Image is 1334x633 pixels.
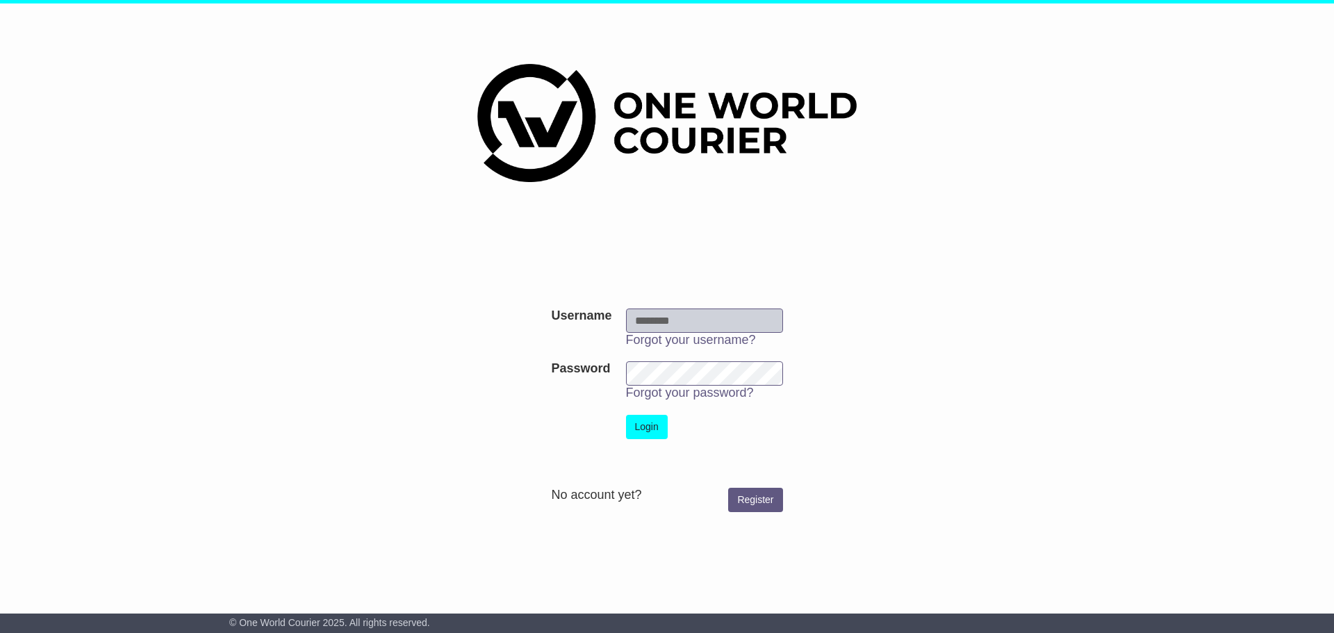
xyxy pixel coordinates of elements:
[728,488,782,512] a: Register
[477,64,857,182] img: One World
[626,386,754,400] a: Forgot your password?
[551,488,782,503] div: No account yet?
[551,309,611,324] label: Username
[229,617,430,628] span: © One World Courier 2025. All rights reserved.
[551,361,610,377] label: Password
[626,333,756,347] a: Forgot your username?
[626,415,668,439] button: Login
